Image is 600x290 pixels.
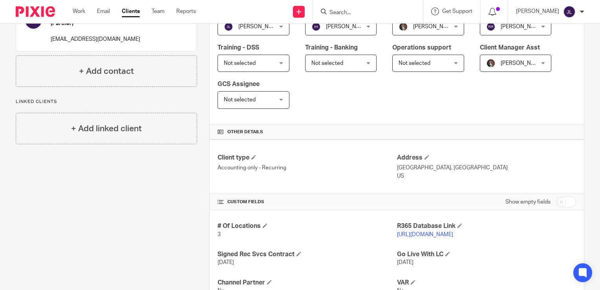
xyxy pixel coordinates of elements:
p: Accounting only - Recurring [218,164,397,172]
a: Clients [122,7,140,15]
span: Not selected [399,61,430,66]
a: [URL][DOMAIN_NAME] [397,232,453,237]
h4: Channel Partner [218,279,397,287]
p: [EMAIL_ADDRESS][DOMAIN_NAME] [51,35,140,43]
h4: + Add linked client [71,123,142,135]
input: Search [329,9,399,17]
a: Team [152,7,165,15]
h4: CUSTOM FIELDS [218,199,397,205]
p: US [397,172,576,180]
h4: R365 Database Link [397,222,576,230]
a: Email [97,7,110,15]
img: Profile%20picture%20JUS.JPG [399,22,408,31]
h4: Client type [218,154,397,162]
h4: VAR [397,279,576,287]
img: svg%3E [311,22,321,31]
h4: Go Live With LC [397,250,576,259]
span: Get Support [442,9,472,14]
img: Profile%20picture%20JUS.JPG [486,59,496,68]
p: Linked clients [16,99,197,105]
span: [PERSON_NAME] [501,61,544,66]
a: Reports [176,7,196,15]
span: Operations support [392,44,451,51]
span: GCS Assignee [218,81,260,87]
p: [PERSON_NAME] [516,7,559,15]
span: Not selected [224,61,256,66]
img: Pixie [16,6,55,17]
span: Training - Banking [305,44,358,51]
label: Show empty fields [505,198,551,206]
a: Work [73,7,85,15]
span: [PERSON_NAME] [413,24,456,29]
h4: Signed Rec Svcs Contract [218,250,397,259]
img: svg%3E [563,6,576,18]
h4: # Of Locations [218,222,397,230]
span: Not selected [311,61,343,66]
span: Training - DSS [218,44,259,51]
img: svg%3E [224,22,233,31]
h4: Address [397,154,576,162]
p: [GEOGRAPHIC_DATA], [GEOGRAPHIC_DATA] [397,164,576,172]
span: [PERSON_NAME] [326,24,369,29]
img: svg%3E [486,22,496,31]
span: 3 [218,232,221,237]
span: [PERSON_NAME] [501,24,544,29]
span: [DATE] [218,260,234,265]
span: Other details [227,129,263,135]
h4: + Add contact [79,65,134,77]
span: Client Manager Asst [480,44,540,51]
span: [PERSON_NAME] [238,24,282,29]
span: Not selected [224,97,256,103]
span: [DATE] [397,260,413,265]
